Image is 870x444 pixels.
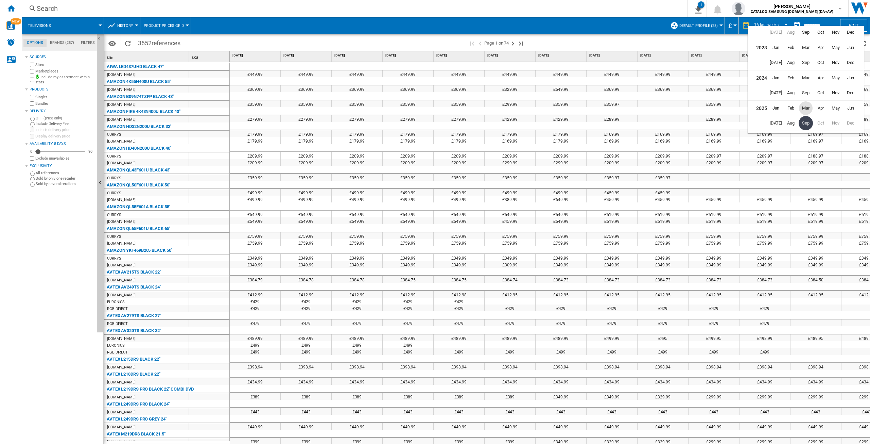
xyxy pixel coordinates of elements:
[828,101,843,116] td: May 2025
[748,70,768,86] td: 2024
[843,40,864,55] td: June 2023
[844,26,857,39] span: Dec
[813,116,828,131] td: October 2025
[784,71,798,85] span: Feb
[799,26,813,39] span: Sep
[799,116,813,130] span: Sep
[769,101,783,115] span: Jan
[828,40,843,55] td: May 2023
[768,101,783,116] td: January 2025
[814,26,828,39] span: Oct
[829,86,842,100] span: Nov
[798,101,813,116] td: March 2025
[814,86,828,100] span: Oct
[828,25,843,40] td: November 2022
[769,41,783,54] span: Jan
[813,25,828,40] td: October 2022
[783,70,798,86] td: February 2024
[829,101,842,115] span: May
[748,40,768,55] td: 2023
[799,56,813,69] span: Sep
[829,26,842,39] span: Nov
[798,116,813,131] td: September 2025
[828,70,843,86] td: May 2024
[769,116,783,130] span: [DATE]
[813,55,828,70] td: October 2023
[814,71,828,85] span: Apr
[828,116,843,131] td: November 2025
[828,85,843,101] td: November 2024
[768,70,783,86] td: January 2024
[768,55,783,70] td: July 2023
[748,26,864,133] md-calendar: Calendar
[783,85,798,101] td: August 2024
[784,86,798,100] span: Aug
[829,56,842,69] span: Nov
[784,41,798,54] span: Feb
[783,116,798,131] td: August 2025
[844,101,857,115] span: Jun
[769,71,783,85] span: Jan
[798,55,813,70] td: September 2023
[784,101,798,115] span: Feb
[798,70,813,86] td: March 2024
[829,41,842,54] span: May
[813,70,828,86] td: April 2024
[844,86,857,100] span: Dec
[799,101,813,115] span: Mar
[783,40,798,55] td: February 2023
[769,86,783,100] span: [DATE]
[813,40,828,55] td: April 2023
[844,71,857,85] span: Jun
[798,85,813,101] td: September 2024
[844,56,857,69] span: Dec
[768,116,783,131] td: July 2025
[829,71,842,85] span: May
[799,41,813,54] span: Mar
[768,85,783,101] td: July 2024
[798,40,813,55] td: March 2023
[813,101,828,116] td: April 2025
[843,101,864,116] td: June 2025
[784,56,798,69] span: Aug
[748,101,768,116] td: 2025
[798,25,813,40] td: September 2022
[843,116,864,131] td: December 2025
[828,55,843,70] td: November 2023
[783,55,798,70] td: August 2023
[768,25,783,40] td: July 2022
[844,41,857,54] span: Jun
[783,25,798,40] td: August 2022
[843,25,864,40] td: December 2022
[814,101,828,115] span: Apr
[768,40,783,55] td: January 2023
[799,71,813,85] span: Mar
[814,56,828,69] span: Oct
[814,41,828,54] span: Apr
[813,85,828,101] td: October 2024
[769,56,783,69] span: [DATE]
[784,116,798,130] span: Aug
[843,55,864,70] td: December 2023
[843,70,864,86] td: June 2024
[843,85,864,101] td: December 2024
[799,86,813,100] span: Sep
[783,101,798,116] td: February 2025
